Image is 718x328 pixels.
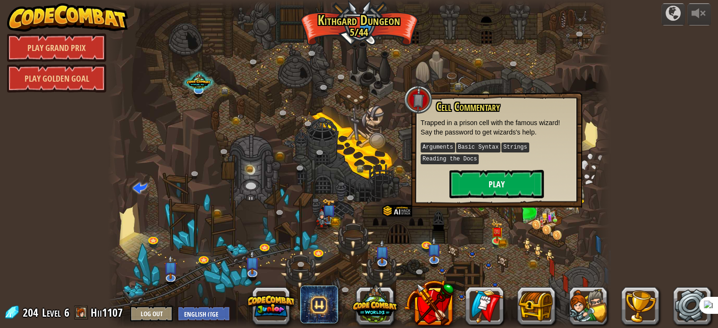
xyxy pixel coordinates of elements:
img: poseImage [315,209,329,229]
span: 204 [23,305,41,320]
img: level-banner-unstarted-subscriber.png [164,255,177,279]
p: Trapped in a prison cell with the famous wizard! Say the password to get wizards's help. [421,118,573,137]
kbd: Reading the Docs [421,154,479,164]
span: 6 [64,305,69,320]
img: portrait.png [237,114,243,118]
a: Hii1107 [91,305,126,320]
button: Play [449,170,544,198]
img: level-banner-unstarted-subscriber.png [427,237,441,261]
img: level-banner-unlock.png [490,221,503,242]
a: Play Golden Goal [7,64,106,93]
kbd: Strings [501,143,529,152]
button: Campaigns [661,3,685,25]
span: Cell Commentary [436,99,500,115]
button: Log Out [130,306,173,321]
img: bronze-chest.png [498,240,506,246]
img: gold-chest.png [330,218,339,226]
button: Adjust volume [687,3,711,25]
a: Play Grand Prix [7,34,106,62]
img: CodeCombat - Learn how to code by playing a game [7,3,128,32]
img: portrait.png [493,229,500,234]
kbd: Arguments [421,143,455,152]
kbd: Basic Syntax [456,143,500,152]
img: level-banner-unlock-subscriber.png [322,199,336,221]
img: level-banner-unstarted-subscriber.png [375,239,389,263]
span: Level [42,305,61,320]
img: level-banner-unstarted-subscriber.png [245,251,259,275]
